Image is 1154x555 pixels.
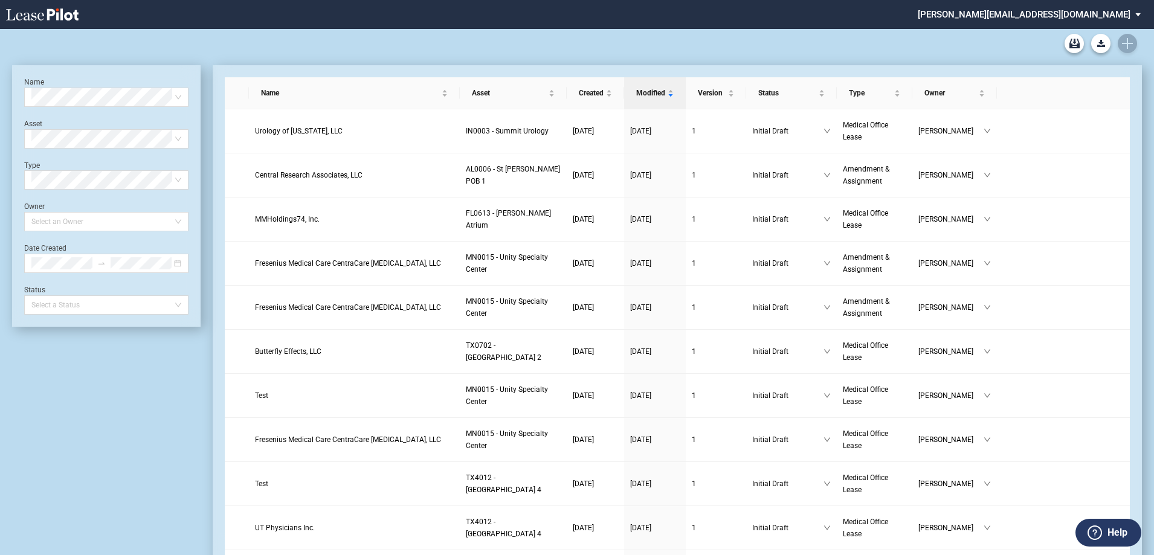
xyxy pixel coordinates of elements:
a: IN0003 - Summit Urology [466,125,561,137]
a: MMHoldings74, Inc. [255,213,454,225]
span: 1 [692,480,696,488]
a: 1 [692,434,740,446]
span: Initial Draft [752,345,824,358]
a: Archive [1065,34,1084,53]
a: Medical Office Lease [843,119,906,143]
span: [DATE] [573,127,594,135]
span: [DATE] [573,391,594,400]
a: Butterfly Effects, LLC [255,345,454,358]
a: [DATE] [573,125,618,137]
span: Modified [636,87,665,99]
span: 1 [692,259,696,268]
span: Medical Office Lease [843,429,888,450]
span: 1 [692,435,696,444]
a: [DATE] [573,345,618,358]
a: [DATE] [573,213,618,225]
a: [DATE] [630,345,680,358]
span: Amendment & Assignment [843,165,889,185]
span: Name [261,87,439,99]
span: TX4012 - Southwest Plaza 4 [466,518,541,538]
a: Fresenius Medical Care CentraCare [MEDICAL_DATA], LLC [255,434,454,446]
span: [DATE] [630,127,651,135]
span: UT Physicians Inc. [255,524,315,532]
span: swap-right [97,259,106,268]
span: Butterfly Effects, LLC [255,347,321,356]
a: [DATE] [630,213,680,225]
span: Status [758,87,816,99]
a: 1 [692,345,740,358]
a: UT Physicians Inc. [255,522,454,534]
span: Test [255,391,268,400]
a: Medical Office Lease [843,428,906,452]
span: [DATE] [573,259,594,268]
a: [DATE] [630,434,680,446]
a: Medical Office Lease [843,516,906,540]
a: [DATE] [630,125,680,137]
span: [DATE] [630,435,651,444]
span: [DATE] [630,259,651,268]
span: Medical Office Lease [843,385,888,406]
th: Modified [624,77,686,109]
a: 1 [692,257,740,269]
a: 1 [692,390,740,402]
a: Fresenius Medical Care CentraCare [MEDICAL_DATA], LLC [255,301,454,313]
span: Initial Draft [752,125,824,137]
span: [DATE] [630,524,651,532]
md-menu: Download Blank Form List [1088,34,1114,53]
a: FL0613 - [PERSON_NAME] Atrium [466,207,561,231]
span: 1 [692,303,696,312]
a: Central Research Associates, LLC [255,169,454,181]
span: [DATE] [630,215,651,223]
span: down [984,172,991,179]
a: Urology of [US_STATE], LLC [255,125,454,137]
span: [PERSON_NAME] [918,257,984,269]
a: [DATE] [573,257,618,269]
span: Initial Draft [752,522,824,534]
span: [PERSON_NAME] [918,390,984,402]
span: down [824,524,831,531]
span: Amendment & Assignment [843,253,889,274]
span: Urology of Indiana, LLC [255,127,343,135]
label: Date Created [24,244,66,252]
span: Amendment & Assignment [843,297,889,318]
label: Name [24,78,44,86]
a: MN0015 - Unity Specialty Center [466,383,561,408]
a: [DATE] [573,478,618,490]
span: 1 [692,524,696,532]
span: [DATE] [573,171,594,179]
span: FL0613 - Kendall Atrium [466,209,551,229]
span: down [984,127,991,135]
a: MN0015 - Unity Specialty Center [466,251,561,275]
span: to [97,259,106,268]
a: [DATE] [630,390,680,402]
span: Initial Draft [752,301,824,313]
span: MN0015 - Unity Specialty Center [466,297,548,318]
span: 1 [692,171,696,179]
span: Initial Draft [752,434,824,446]
span: down [824,480,831,487]
span: [DATE] [630,391,651,400]
th: Status [746,77,837,109]
label: Type [24,161,40,170]
span: down [984,216,991,223]
span: Fresenius Medical Care CentraCare Dialysis, LLC [255,259,441,268]
span: 1 [692,127,696,135]
span: Medical Office Lease [843,341,888,362]
button: Help [1075,519,1141,547]
span: Initial Draft [752,478,824,490]
a: Medical Office Lease [843,207,906,231]
a: [DATE] [573,390,618,402]
span: Owner [924,87,976,99]
span: AL0006 - St Vincent POB 1 [466,165,560,185]
a: Amendment & Assignment [843,295,906,319]
a: [DATE] [630,257,680,269]
button: Download Blank Form [1091,34,1110,53]
span: down [984,260,991,267]
span: Version [698,87,726,99]
a: [DATE] [630,169,680,181]
a: [DATE] [573,301,618,313]
span: [DATE] [630,171,651,179]
span: down [984,436,991,443]
th: Created [567,77,624,109]
span: down [984,348,991,355]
